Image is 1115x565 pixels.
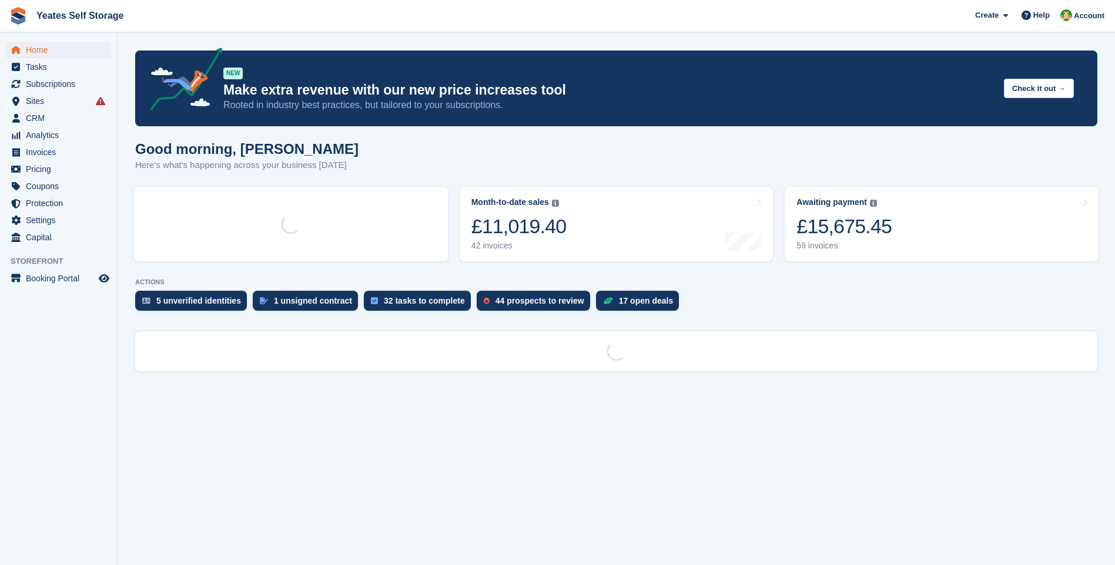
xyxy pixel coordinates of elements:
a: menu [6,212,111,228]
div: Awaiting payment [796,197,867,207]
span: Analytics [26,127,96,143]
span: Sites [26,93,96,109]
img: task-75834270c22a3079a89374b754ae025e5fb1db73e45f91037f5363f120a921f8.svg [371,297,378,304]
h1: Good morning, [PERSON_NAME] [135,141,359,157]
div: £11,019.40 [471,214,567,238]
p: Rooted in industry best practices, but tailored to your subscriptions. [223,99,995,112]
div: 44 prospects to review [495,296,584,305]
span: Booking Portal [26,270,96,287]
span: Home [26,42,96,58]
a: menu [6,161,111,177]
span: Pricing [26,161,96,177]
a: Awaiting payment £15,675.45 59 invoices [785,187,1099,261]
a: Yeates Self Storage [32,6,129,25]
img: prospect-51fa495bee0391a8d652442698ab0144808aea92771e9ea1ae160a38d050c398.svg [484,297,490,304]
a: menu [6,178,111,194]
a: 1 unsigned contract [253,291,364,317]
span: Create [975,9,999,21]
a: menu [6,59,111,75]
a: menu [6,76,111,92]
span: Storefront [11,255,117,267]
div: 59 invoices [796,241,892,251]
img: price-adjustments-announcement-icon-8257ccfd72463d97f412b2fc003d46551f7dbcb40ab6d574587a9cd5c0d94... [140,48,223,115]
p: ACTIONS [135,278,1097,286]
a: Preview store [97,271,111,285]
button: Check it out → [1004,79,1074,98]
a: menu [6,144,111,160]
div: NEW [223,68,243,79]
div: 17 open deals [619,296,674,305]
a: 32 tasks to complete [364,291,477,317]
span: Account [1074,10,1104,22]
a: 5 unverified identities [135,291,253,317]
img: deal-1b604bf984904fb50ccaf53a9ad4b4a5d6e5aea283cecdc64d6e3604feb123c2.svg [603,297,613,305]
a: menu [6,110,111,126]
img: verify_identity-adf6edd0f0f0b5bbfe63781bf79b02c33cf7c696d77639b501bdc392416b5a36.svg [142,297,150,304]
div: 32 tasks to complete [384,296,465,305]
p: Here's what's happening across your business [DATE] [135,159,359,172]
span: Protection [26,195,96,211]
img: contract_signature_icon-13c848040528278c33f63329250d36e43548de30e8caae1d1a13099fd9432cc5.svg [260,297,268,304]
a: menu [6,229,111,245]
div: 5 unverified identities [156,296,241,305]
span: Coupons [26,178,96,194]
div: Month-to-date sales [471,197,549,207]
span: Help [1033,9,1050,21]
img: Angela Field [1060,9,1072,21]
i: Smart entry sync failures have occurred [96,96,105,106]
img: stora-icon-8386f47178a22dfd0bd8f6a31ec36ba5ce8667c1dd55bd0f319d3a0aa187defe.svg [9,7,27,25]
a: menu [6,42,111,58]
a: menu [6,270,111,287]
span: Subscriptions [26,76,96,92]
a: menu [6,195,111,211]
span: CRM [26,110,96,126]
img: icon-info-grey-7440780725fd019a000dd9b08b2336e03edf1995a4989e88bcd33f0948082b44.svg [552,200,559,207]
a: Month-to-date sales £11,019.40 42 invoices [460,187,774,261]
span: Settings [26,212,96,228]
a: menu [6,93,111,109]
a: 44 prospects to review [477,291,596,317]
img: icon-info-grey-7440780725fd019a000dd9b08b2336e03edf1995a4989e88bcd33f0948082b44.svg [870,200,877,207]
a: menu [6,127,111,143]
div: 1 unsigned contract [274,296,352,305]
span: Capital [26,229,96,245]
p: Make extra revenue with our new price increases tool [223,82,995,99]
div: 42 invoices [471,241,567,251]
span: Invoices [26,144,96,160]
span: Tasks [26,59,96,75]
a: 17 open deals [596,291,685,317]
div: £15,675.45 [796,214,892,238]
